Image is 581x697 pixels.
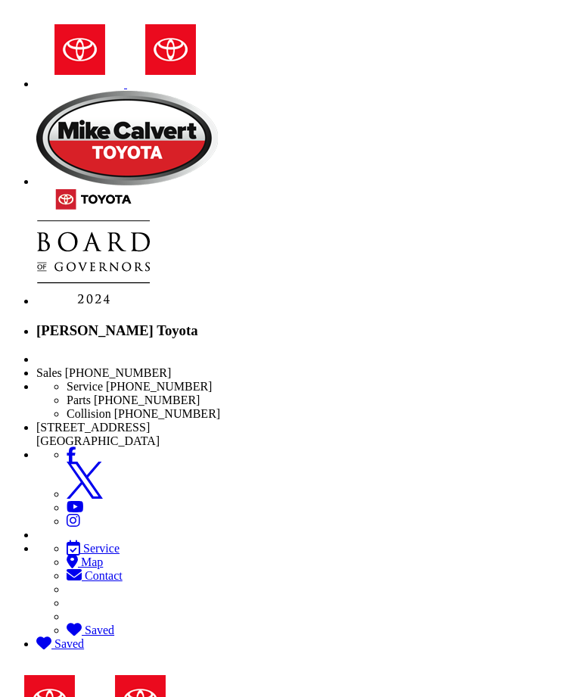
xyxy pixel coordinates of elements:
span: Map [81,555,103,568]
span: Contact [85,569,123,582]
img: Mike Calvert Toyota [36,91,218,185]
span: Service [67,380,103,393]
h3: [PERSON_NAME] Toyota [36,322,575,339]
a: Facebook: Click to visit our Facebook page [67,448,76,461]
span: Sales [36,366,62,379]
span: Service [83,542,120,555]
li: [STREET_ADDRESS] [GEOGRAPHIC_DATA] [36,421,575,448]
a: YouTube: Click to visit our YouTube page [67,501,84,514]
span: Parts [67,394,91,406]
a: Twitter: Click to visit our Twitter page [67,487,103,500]
a: Contact [67,569,575,583]
img: Toyota [127,12,215,88]
span: [PHONE_NUMBER] [106,380,212,393]
a: My Saved Vehicles [36,637,575,651]
span: [PHONE_NUMBER] [114,407,220,420]
a: Instagram: Click to visit our Instagram page [67,515,80,527]
img: Toyota [36,12,124,88]
a: My Saved Vehicles [67,624,575,637]
span: [PHONE_NUMBER] [94,394,200,406]
span: Collision [67,407,111,420]
a: Service [67,542,575,555]
span: Saved [54,637,84,650]
a: Map [67,555,575,569]
span: Saved [85,624,114,636]
span: [PHONE_NUMBER] [65,366,171,379]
